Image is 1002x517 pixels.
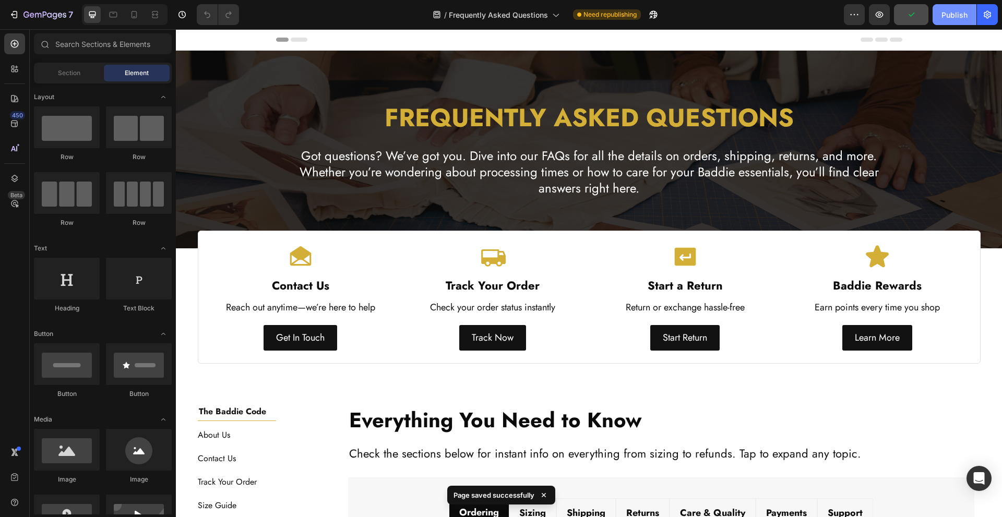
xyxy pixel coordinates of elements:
p: Return or exchange hassle-free [421,272,599,284]
strong: Track Your Order [270,248,364,264]
strong: Support [652,477,687,490]
div: Beta [8,191,25,199]
button: <p>About Us</p> [22,394,67,418]
div: Image [34,475,100,484]
p: Earn points every time you shop [613,272,791,284]
span: Media [34,415,52,424]
p: Track Your Order [22,446,81,461]
button: <p>Size Guide</p> [22,465,73,488]
span: Toggle open [155,240,172,257]
div: Image [106,475,172,484]
button: <p>Contact Us</p> [22,418,73,441]
div: Publish [941,9,968,20]
button: 7 [4,4,78,25]
div: Row [34,152,100,162]
p: Check your order status instantly [228,272,406,284]
h2: Everything You Need to Know [172,376,798,405]
strong: Sizing [343,477,370,490]
span: Need republishing [583,10,637,19]
button: <p>Track Your Order</p> [22,441,93,465]
a: Learn More [666,296,736,321]
div: Row [106,152,172,162]
p: Size Guide [22,469,61,484]
p: 7 [68,8,73,21]
strong: Payments [590,477,631,490]
h2: Start a Return [420,248,600,265]
p: Check the sections below for instant info on everything from sizing to refunds. Tap to expand any... [173,417,797,432]
p: Page saved successfully [454,490,534,500]
div: Button [106,389,172,399]
div: Row [106,218,172,227]
button: Publish [933,4,976,25]
iframe: Design area [176,29,1002,517]
span: Element [125,68,149,78]
span: Layout [34,92,54,102]
div: Row [34,218,100,227]
div: Open Intercom Messenger [967,466,992,491]
div: Text Block [106,304,172,313]
span: Toggle open [155,89,172,105]
span: Frequently Asked Questions [449,9,548,20]
span: Button [34,329,53,339]
span: Text [34,244,47,253]
h2: The Baddie Code [22,376,150,389]
input: Search Sections & Elements [34,33,172,54]
span: / [444,9,447,20]
a: Track Now [283,296,350,321]
p: Learn More [679,300,724,317]
strong: Baddie Rewards [657,248,746,264]
p: Contact Us [22,422,60,437]
strong: Ordering [283,476,323,490]
div: 450 [10,111,25,119]
span: Toggle open [155,411,172,428]
div: Button [34,389,100,399]
span: Toggle open [155,326,172,342]
div: Undo/Redo [197,4,239,25]
strong: Shipping [391,477,430,490]
strong: Returns [450,477,483,490]
p: Track Now [296,300,338,317]
p: About Us [22,399,54,414]
div: Heading [34,304,100,313]
strong: Care & Quality [504,477,569,490]
p: Start Return [487,300,531,317]
button: <p>Start Return</p> [474,296,544,321]
span: Section [58,68,80,78]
